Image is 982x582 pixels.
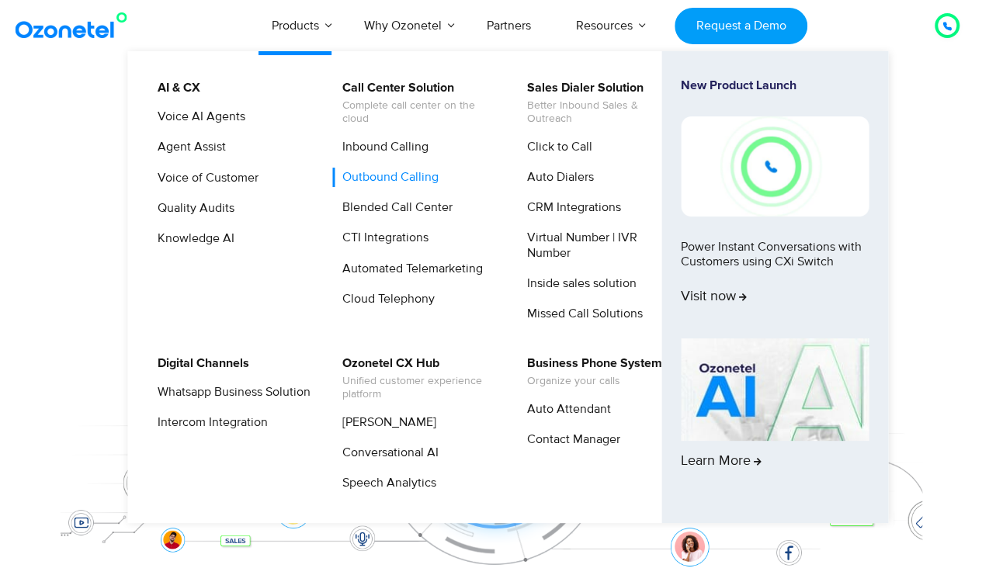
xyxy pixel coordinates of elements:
[681,289,747,306] span: Visit now
[342,375,495,401] span: Unified customer experience platform
[517,168,596,187] a: Auto Dialers
[332,443,441,462] a: Conversational AI
[681,338,869,441] img: AI
[147,383,313,402] a: Whatsapp Business Solution
[517,274,639,293] a: Inside sales solution
[332,198,455,217] a: Blended Call Center
[681,116,869,216] img: New-Project-17.png
[517,400,613,419] a: Auto Attendant
[517,354,664,390] a: Business Phone SystemOrganize your calls
[517,430,623,449] a: Contact Manager
[332,137,431,157] a: Inbound Calling
[147,107,248,126] a: Voice AI Agents
[332,289,437,309] a: Cloud Telephony
[147,137,228,157] a: Agent Assist
[681,78,869,332] a: New Product LaunchPower Instant Conversations with Customers using CXi SwitchVisit now
[332,413,439,432] a: [PERSON_NAME]
[147,168,261,188] a: Voice of Customer
[332,354,498,404] a: Ozonetel CX HubUnified customer experience platform
[517,198,623,217] a: CRM Integrations
[61,139,922,213] div: Customer Experiences
[675,8,807,44] a: Request a Demo
[147,78,203,98] a: AI & CX
[332,228,431,248] a: CTI Integrations
[61,99,922,148] div: Orchestrate Intelligent
[147,413,270,432] a: Intercom Integration
[527,375,662,388] span: Organize your calls
[527,99,680,126] span: Better Inbound Sales & Outreach
[332,78,498,128] a: Call Center SolutionComplete call center on the cloud
[517,228,682,262] a: Virtual Number | IVR Number
[332,473,439,493] a: Speech Analytics
[147,229,237,248] a: Knowledge AI
[517,137,595,157] a: Click to Call
[342,99,495,126] span: Complete call center on the cloud
[147,354,252,373] a: Digital Channels
[147,199,237,218] a: Quality Audits
[681,453,762,470] span: Learn More
[517,304,645,324] a: Missed Call Solutions
[332,168,441,187] a: Outbound Calling
[61,214,922,231] div: Turn every conversation into a growth engine for your enterprise.
[681,338,869,497] a: Learn More
[517,78,682,128] a: Sales Dialer SolutionBetter Inbound Sales & Outreach
[332,259,485,279] a: Automated Telemarketing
